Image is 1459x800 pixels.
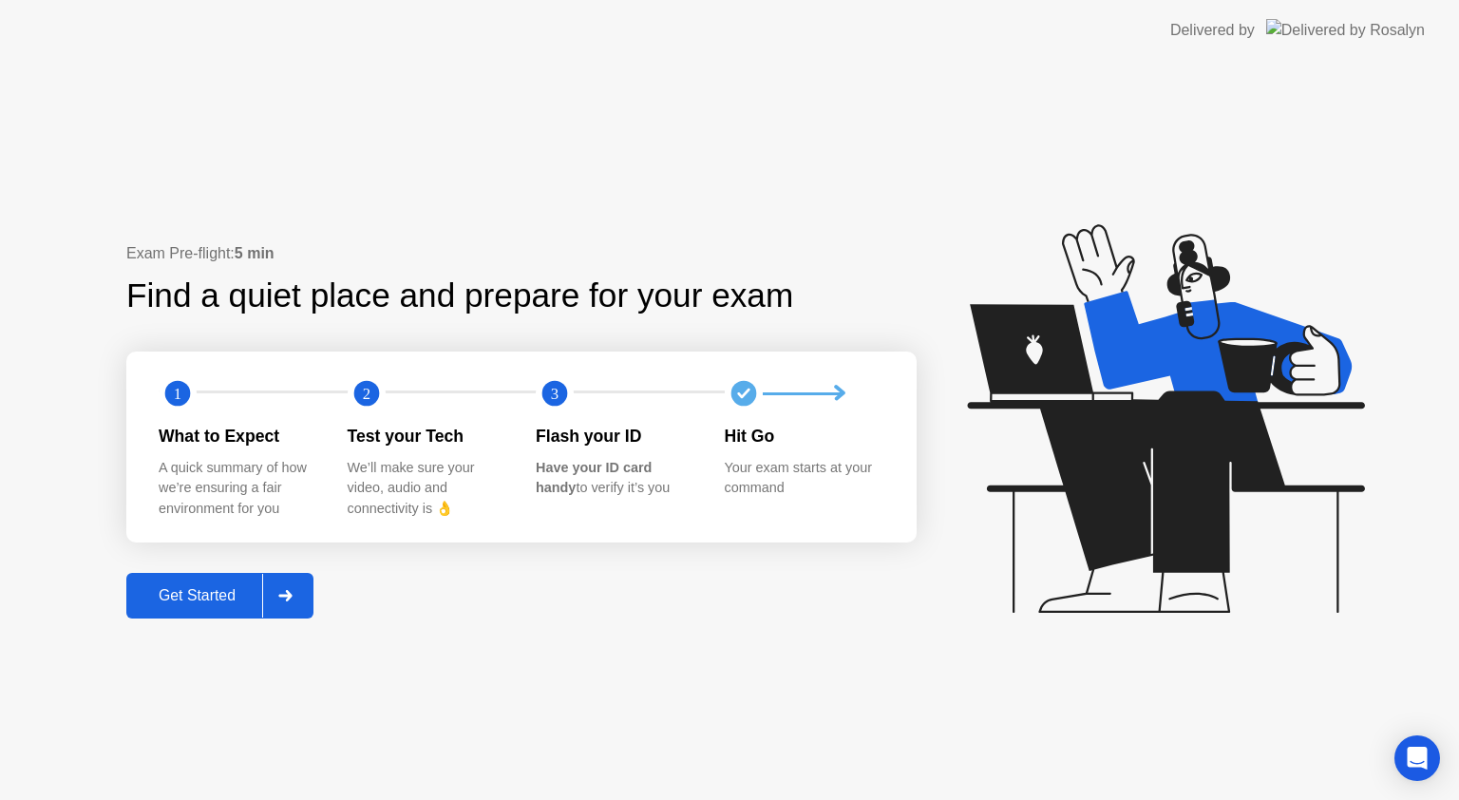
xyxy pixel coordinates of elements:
text: 3 [551,385,559,403]
text: 2 [362,385,369,403]
text: 1 [174,385,181,403]
div: What to Expect [159,424,317,448]
div: to verify it’s you [536,458,694,499]
button: Get Started [126,573,313,619]
b: Have your ID card handy [536,460,652,496]
div: Test your Tech [348,424,506,448]
div: Hit Go [725,424,883,448]
div: Flash your ID [536,424,694,448]
div: Your exam starts at your command [725,458,883,499]
div: We’ll make sure your video, audio and connectivity is 👌 [348,458,506,520]
div: A quick summary of how we’re ensuring a fair environment for you [159,458,317,520]
div: Get Started [132,587,262,604]
div: Delivered by [1170,19,1255,42]
b: 5 min [235,245,275,261]
div: Find a quiet place and prepare for your exam [126,271,796,321]
div: Exam Pre-flight: [126,242,917,265]
img: Delivered by Rosalyn [1266,19,1425,41]
div: Open Intercom Messenger [1394,735,1440,781]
